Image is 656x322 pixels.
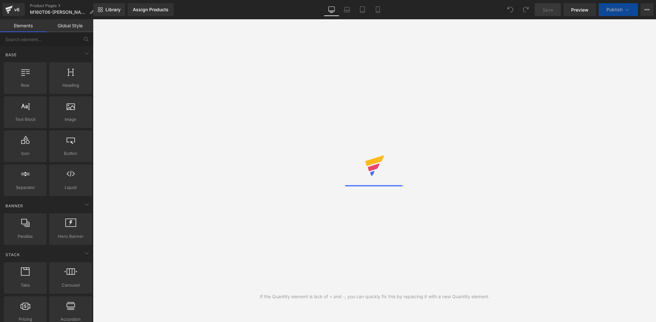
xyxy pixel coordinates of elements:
[260,293,489,300] div: If the Quantity element is lack of + and -, you can quickly fix this by replacing it with a new Q...
[355,3,370,16] a: Tablet
[93,3,125,16] a: New Library
[13,5,21,14] div: v6
[5,252,21,258] span: Stack
[6,150,45,157] span: Icon
[370,3,386,16] a: Mobile
[6,184,45,191] span: Separator
[30,3,99,8] a: Product Pages
[51,233,90,240] span: Hero Banner
[571,6,588,13] span: Preview
[6,233,45,240] span: Parallax
[30,10,87,15] span: M160T06-[PERSON_NAME]
[606,7,623,12] span: Publish
[519,3,532,16] button: Redo
[5,52,17,58] span: Base
[47,19,93,32] a: Global Style
[6,82,45,89] span: Row
[105,7,121,13] span: Library
[324,3,339,16] a: Desktop
[563,3,596,16] a: Preview
[504,3,517,16] button: Undo
[641,3,653,16] button: More
[51,116,90,123] span: Image
[542,6,553,13] span: Save
[3,3,25,16] a: v6
[51,150,90,157] span: Button
[6,282,45,289] span: Tabs
[133,7,169,12] div: Assign Products
[339,3,355,16] a: Laptop
[5,203,24,209] span: Banner
[599,3,638,16] button: Publish
[51,82,90,89] span: Heading
[51,184,90,191] span: Liquid
[51,282,90,289] span: Carousel
[6,116,45,123] span: Text Block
